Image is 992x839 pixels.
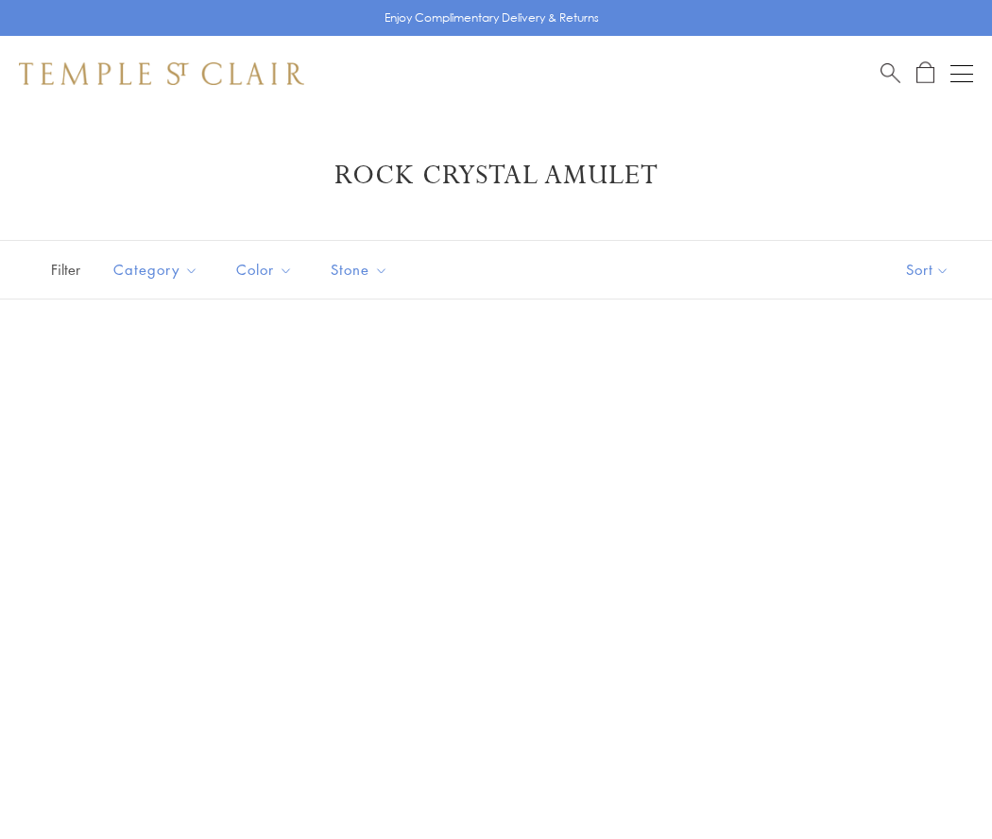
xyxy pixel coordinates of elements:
[227,258,307,282] span: Color
[47,159,945,193] h1: Rock Crystal Amulet
[99,248,213,291] button: Category
[916,61,934,85] a: Open Shopping Bag
[950,62,973,85] button: Open navigation
[881,61,900,85] a: Search
[385,9,599,27] p: Enjoy Complimentary Delivery & Returns
[321,258,402,282] span: Stone
[104,258,213,282] span: Category
[864,241,992,299] button: Show sort by
[222,248,307,291] button: Color
[19,62,304,85] img: Temple St. Clair
[316,248,402,291] button: Stone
